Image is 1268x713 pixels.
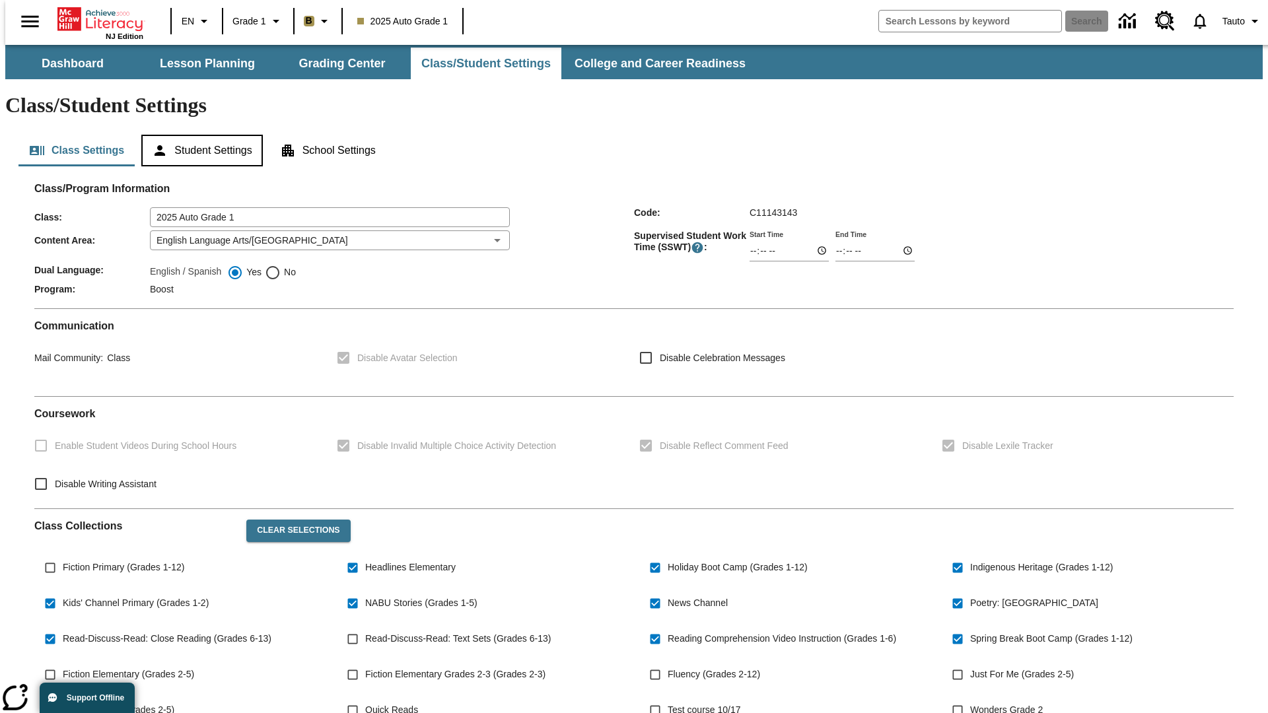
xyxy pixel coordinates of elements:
a: Resource Center, Will open in new tab [1147,3,1183,39]
span: Spring Break Boot Camp (Grades 1-12) [970,632,1133,646]
button: School Settings [269,135,386,166]
span: Reading Comprehension Video Instruction (Grades 1-6) [668,632,896,646]
span: Supervised Student Work Time (SSWT) : [634,230,750,254]
input: Class [150,207,510,227]
span: Holiday Boot Camp (Grades 1-12) [668,560,808,574]
h2: Class/Program Information [34,182,1234,195]
span: NJ Edition [106,32,143,40]
h2: Class Collections [34,520,236,532]
button: Class Settings [18,135,135,166]
span: Enable Student Videos During School Hours [55,439,236,453]
div: Communication [34,320,1234,386]
button: Open side menu [11,2,50,41]
div: SubNavbar [5,45,1263,79]
div: SubNavbar [5,48,757,79]
span: Content Area : [34,235,150,246]
span: Grade 1 [232,15,266,28]
div: Coursework [34,407,1234,498]
a: Home [57,6,143,32]
div: Home [57,5,143,40]
span: Poetry: [GEOGRAPHIC_DATA] [970,596,1098,610]
button: Clear Selections [246,520,350,542]
a: Notifications [1183,4,1217,38]
span: Disable Avatar Selection [357,351,458,365]
span: C11143143 [750,207,797,218]
span: Support Offline [67,693,124,702]
label: End Time [835,229,866,239]
span: Dual Language : [34,265,150,275]
span: Disable Writing Assistant [55,477,157,491]
span: 2025 Auto Grade 1 [357,15,448,28]
span: Tauto [1222,15,1245,28]
button: Boost Class color is light brown. Change class color [299,9,337,33]
span: Fiction Primary (Grades 1-12) [63,560,184,574]
button: College and Career Readiness [564,48,756,79]
div: English Language Arts/[GEOGRAPHIC_DATA] [150,230,510,250]
span: Read-Discuss-Read: Text Sets (Grades 6-13) [365,632,551,646]
span: Fiction Elementary Grades 2-3 (Grades 2-3) [365,667,546,681]
span: Read-Discuss-Read: Close Reading (Grades 6-13) [63,632,271,646]
span: Kids' Channel Primary (Grades 1-2) [63,596,209,610]
button: Class/Student Settings [411,48,561,79]
span: Disable Lexile Tracker [962,439,1053,453]
span: Fiction Elementary (Grades 2-5) [63,667,194,681]
span: Disable Invalid Multiple Choice Activity Detection [357,439,556,453]
button: Lesson Planning [141,48,273,79]
span: Indigenous Heritage (Grades 1-12) [970,560,1113,574]
span: NABU Stories (Grades 1-5) [365,596,477,610]
span: Disable Celebration Messages [660,351,785,365]
button: Language: EN, Select a language [176,9,218,33]
button: Grade: Grade 1, Select a grade [227,9,289,33]
label: Start Time [750,229,783,239]
div: Class/Program Information [34,195,1234,298]
span: Boost [150,284,174,294]
button: Dashboard [7,48,139,79]
span: Program : [34,284,150,294]
span: Disable Reflect Comment Feed [660,439,789,453]
button: Student Settings [141,135,262,166]
label: English / Spanish [150,265,221,281]
span: Mail Community : [34,353,103,363]
a: Data Center [1111,3,1147,40]
button: Profile/Settings [1217,9,1268,33]
span: EN [182,15,194,28]
h2: Course work [34,407,1234,420]
input: search field [879,11,1061,32]
h2: Communication [34,320,1234,332]
span: Class [103,353,130,363]
span: Class : [34,212,150,222]
h1: Class/Student Settings [5,93,1263,118]
span: Code : [634,207,750,218]
button: Support Offline [40,683,135,713]
span: Just For Me (Grades 2-5) [970,667,1074,681]
span: Yes [243,265,262,279]
span: Headlines Elementary [365,560,456,574]
span: Fluency (Grades 2-12) [668,667,760,681]
span: B [306,13,312,29]
div: Class/Student Settings [18,135,1250,166]
span: No [281,265,296,279]
button: Supervised Student Work Time is the timeframe when students can take LevelSet and when lessons ar... [691,241,704,254]
button: Grading Center [276,48,408,79]
span: News Channel [668,596,728,610]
